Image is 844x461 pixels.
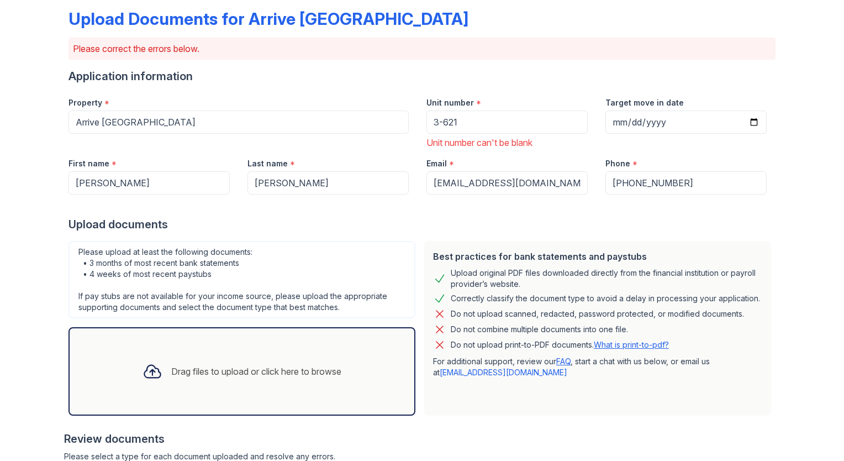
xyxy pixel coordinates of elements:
div: Correctly classify the document type to avoid a delay in processing your application. [451,292,760,305]
div: Do not upload scanned, redacted, password protected, or modified documents. [451,307,744,321]
p: Please correct the errors below. [73,42,771,55]
label: Unit number [426,97,474,108]
label: Email [426,158,447,169]
div: Do not combine multiple documents into one file. [451,323,628,336]
p: For additional support, review our , start a chat with us below, or email us at [433,356,762,378]
div: Upload documents [68,217,776,232]
a: [EMAIL_ADDRESS][DOMAIN_NAME] [440,368,567,377]
label: Target move in date [605,97,684,108]
p: Do not upload print-to-PDF documents. [451,339,669,350]
div: Upload original PDF files downloaded directly from the financial institution or payroll provider’... [451,268,762,290]
label: Last name [247,158,288,169]
div: Upload Documents for Arrive [GEOGRAPHIC_DATA] [68,9,468,29]
label: Phone [605,158,630,169]
a: What is print-to-pdf? [594,340,669,349]
label: First name [68,158,109,169]
div: Please upload at least the following documents: • 3 months of most recent bank statements • 4 wee... [68,241,415,318]
div: Best practices for bank statements and paystubs [433,250,762,263]
div: Unit number can't be blank [426,136,588,149]
div: Application information [68,69,776,84]
div: Review documents [64,431,776,447]
a: FAQ [556,357,571,366]
label: Property [68,97,102,108]
div: Drag files to upload or click here to browse [171,365,341,378]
